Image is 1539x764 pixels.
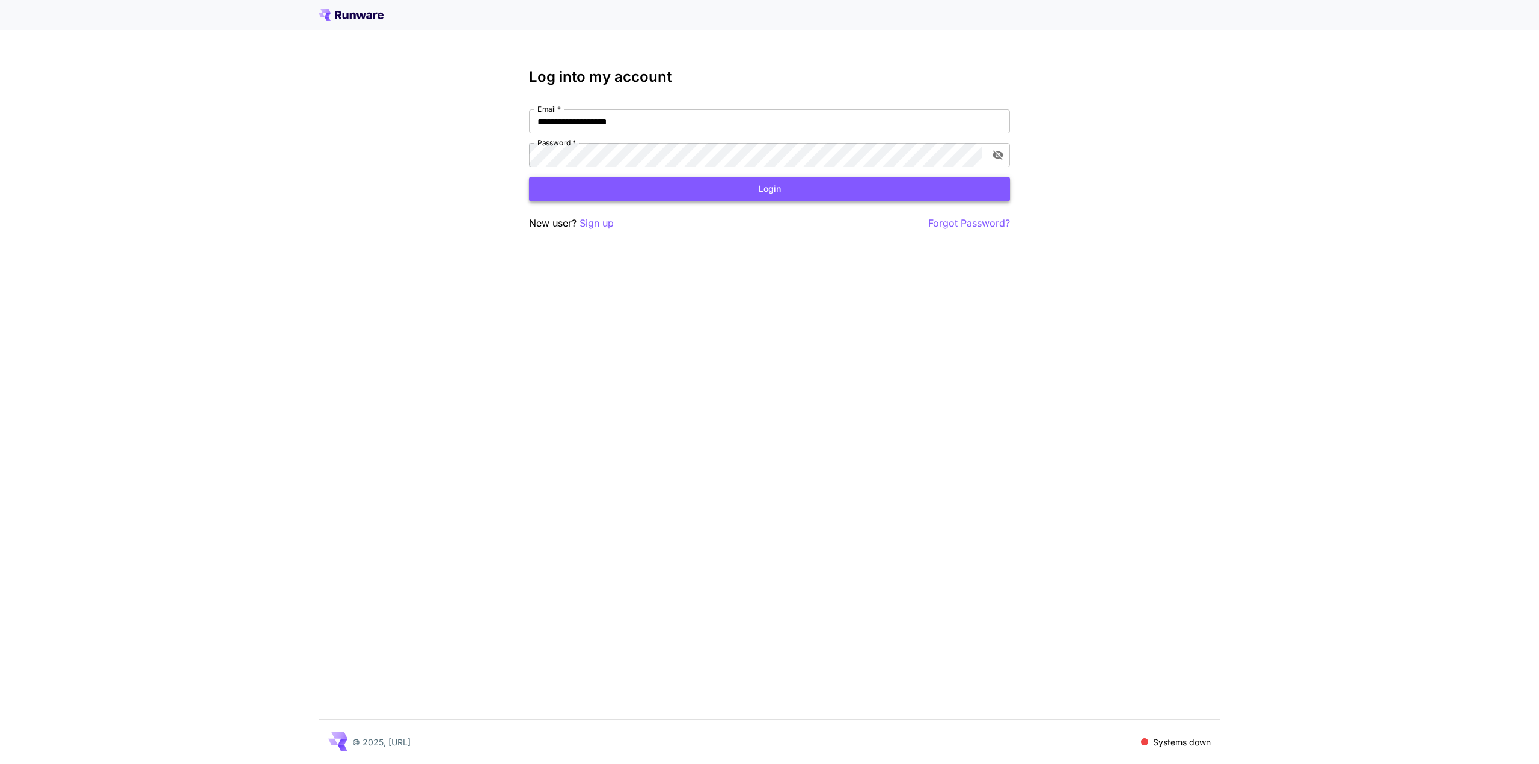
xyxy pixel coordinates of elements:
button: Sign up [580,216,614,231]
button: Login [529,177,1010,201]
p: New user? [529,216,614,231]
p: Systems down [1153,736,1211,748]
button: Forgot Password? [928,216,1010,231]
label: Email [537,104,561,114]
p: © 2025, [URL] [352,736,411,748]
label: Password [537,138,576,148]
h3: Log into my account [529,69,1010,85]
button: toggle password visibility [987,144,1009,166]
